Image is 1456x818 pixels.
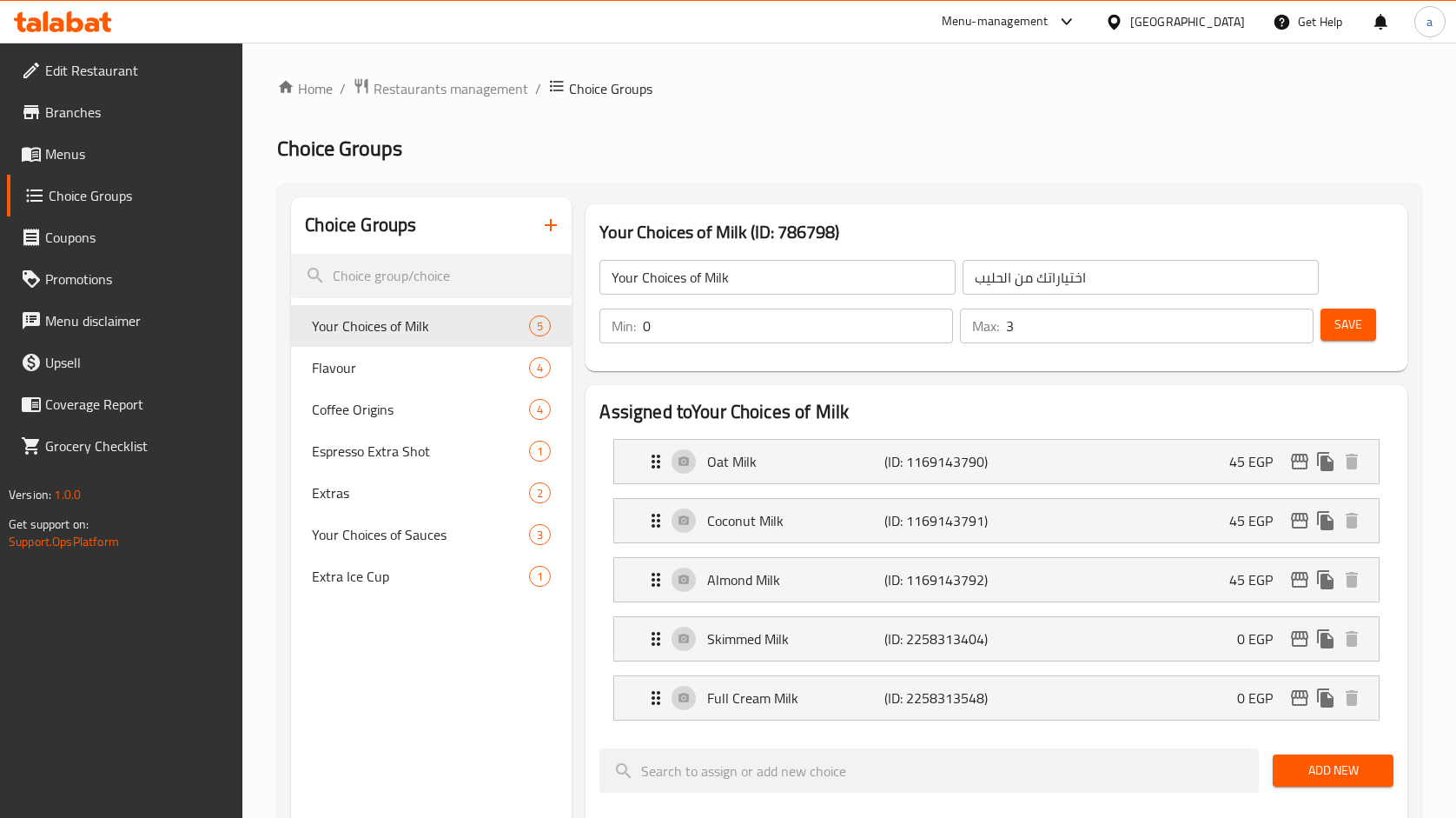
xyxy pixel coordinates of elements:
[312,482,529,503] span: Extras
[45,352,229,373] span: Upsell
[291,254,572,298] input: search
[277,77,1421,100] nav: breadcrumb
[530,527,550,543] span: 3
[291,347,572,389] div: Flavour4
[1229,451,1287,472] p: 45 EGP
[1229,569,1287,590] p: 45 EGP
[1339,449,1365,475] button: delete
[1287,449,1313,475] button: edit
[1334,314,1362,336] span: Save
[1287,508,1313,534] button: edit
[1237,628,1287,649] p: 0 EGP
[599,748,1259,793] input: search
[1287,760,1380,781] span: Add New
[884,510,1003,531] p: (ID: 1169143791)
[9,513,89,535] span: Get support on:
[1320,309,1376,341] button: Save
[1313,685,1339,711] button: duplicate
[45,310,229,331] span: Menu disclaimer
[535,78,541,99] li: /
[884,688,1003,708] p: (ID: 2258313548)
[45,227,229,248] span: Coupons
[530,569,550,585] span: 1
[707,688,884,708] p: Full Cream Milk
[1313,567,1339,593] button: duplicate
[7,425,243,467] a: Grocery Checklist
[1339,567,1365,593] button: delete
[1313,508,1339,534] button: duplicate
[530,485,550,502] span: 2
[530,318,550,335] span: 5
[291,514,572,555] div: Your Choices of Sauces3
[45,143,229,164] span: Menus
[340,78,346,99] li: /
[277,78,333,99] a: Home
[9,530,119,553] a: Support.OpsPlatform
[707,451,884,472] p: Oat Milk
[305,212,416,238] h2: Choice Groups
[312,524,529,545] span: Your Choices of Sauces
[7,91,243,133] a: Branches
[7,300,243,342] a: Menu disclaimer
[614,676,1378,720] div: Expand
[9,483,51,506] span: Version:
[599,668,1393,728] li: Expand
[45,60,229,81] span: Edit Restaurant
[1287,626,1313,652] button: edit
[7,383,243,425] a: Coverage Report
[7,50,243,91] a: Edit Restaurant
[599,609,1393,668] li: Expand
[45,436,229,456] span: Grocery Checklist
[599,399,1393,425] h2: Assigned to Your Choices of Milk
[7,342,243,383] a: Upsell
[884,451,1003,472] p: (ID: 1169143790)
[291,472,572,514] div: Extras2
[1287,685,1313,711] button: edit
[612,316,636,336] p: Min:
[530,360,550,376] span: 4
[707,628,884,649] p: Skimmed Milk
[569,78,652,99] span: Choice Groups
[45,102,229,123] span: Branches
[277,129,402,168] span: Choice Groups
[1313,449,1339,475] button: duplicate
[972,316,999,336] p: Max:
[530,402,550,418] span: 4
[599,432,1393,491] li: Expand
[529,316,551,336] div: Choices
[884,628,1003,649] p: (ID: 2258313404)
[530,443,550,460] span: 1
[1273,755,1393,787] button: Add New
[599,550,1393,609] li: Expand
[529,524,551,545] div: Choices
[291,430,572,472] div: Espresso Extra Shot1
[1339,626,1365,652] button: delete
[529,441,551,462] div: Choices
[45,269,229,289] span: Promotions
[529,399,551,420] div: Choices
[707,569,884,590] p: Almond Milk
[45,394,229,415] span: Coverage Report
[7,175,243,216] a: Choice Groups
[312,399,529,420] span: Coffee Origins
[529,566,551,587] div: Choices
[614,440,1378,483] div: Expand
[7,216,243,258] a: Coupons
[312,316,529,336] span: Your Choices of Milk
[1313,626,1339,652] button: duplicate
[1130,12,1245,31] div: [GEOGRAPHIC_DATA]
[291,555,572,597] div: Extra Ice Cup1
[942,11,1049,32] div: Menu-management
[312,357,529,378] span: Flavour
[291,389,572,430] div: Coffee Origins4
[884,569,1003,590] p: (ID: 1169143792)
[312,441,529,462] span: Espresso Extra Shot
[54,483,81,506] span: 1.0.0
[599,218,1393,246] h3: Your Choices of Milk (ID: 786798)
[599,491,1393,550] li: Expand
[291,305,572,347] div: Your Choices of Milk5
[1287,567,1313,593] button: edit
[7,258,243,300] a: Promotions
[312,566,529,587] span: Extra Ice Cup
[614,499,1378,542] div: Expand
